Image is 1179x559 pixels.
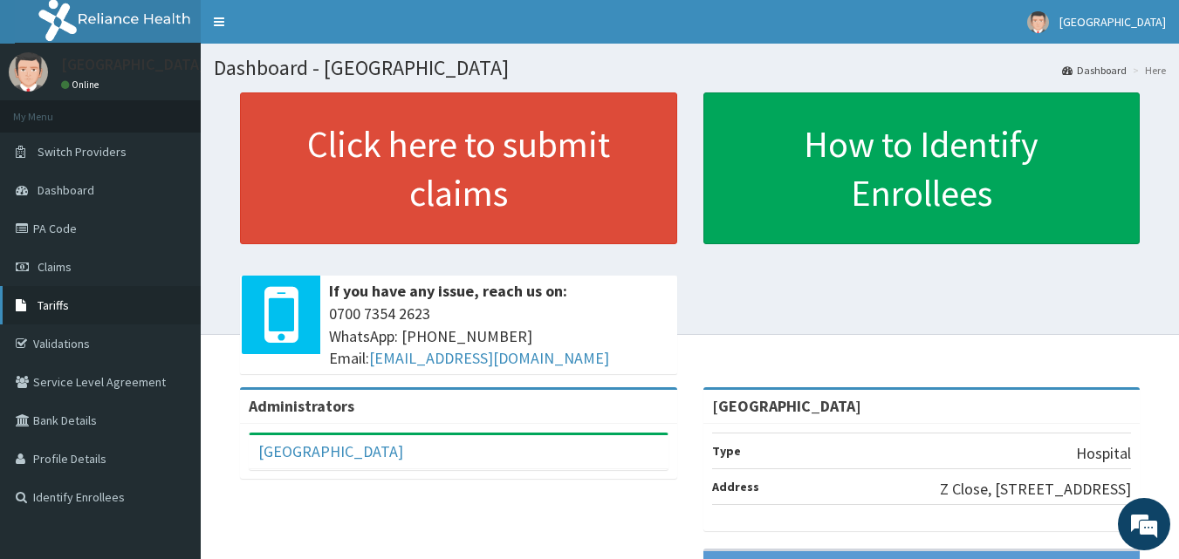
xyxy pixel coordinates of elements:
[286,9,328,51] div: Minimize live chat window
[369,348,609,368] a: [EMAIL_ADDRESS][DOMAIN_NAME]
[940,478,1131,501] p: Z Close, [STREET_ADDRESS]
[101,168,241,344] span: We're online!
[1076,442,1131,465] p: Hospital
[38,144,127,160] span: Switch Providers
[329,281,567,301] b: If you have any issue, reach us on:
[712,396,861,416] strong: [GEOGRAPHIC_DATA]
[38,182,94,198] span: Dashboard
[249,396,354,416] b: Administrators
[32,87,71,131] img: d_794563401_company_1708531726252_794563401
[258,441,403,461] a: [GEOGRAPHIC_DATA]
[91,98,293,120] div: Chat with us now
[38,259,72,275] span: Claims
[240,92,677,244] a: Click here to submit claims
[1062,63,1127,78] a: Dashboard
[703,92,1141,244] a: How to Identify Enrollees
[214,57,1166,79] h1: Dashboard - [GEOGRAPHIC_DATA]
[1027,11,1049,33] img: User Image
[712,443,741,459] b: Type
[9,52,48,92] img: User Image
[38,297,69,313] span: Tariffs
[1128,63,1166,78] li: Here
[61,78,103,91] a: Online
[1059,14,1166,30] span: [GEOGRAPHIC_DATA]
[61,57,205,72] p: [GEOGRAPHIC_DATA]
[712,479,759,494] b: Address
[9,373,332,434] textarea: Type your message and hit 'Enter'
[329,303,668,370] span: 0700 7354 2623 WhatsApp: [PHONE_NUMBER] Email:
